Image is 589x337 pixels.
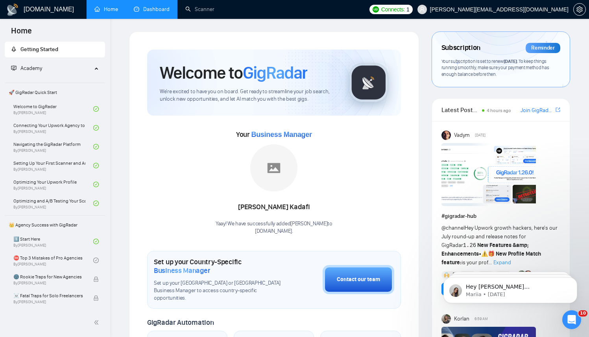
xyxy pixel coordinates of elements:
[5,25,38,42] span: Home
[216,228,332,235] p: [DOMAIN_NAME] .
[419,7,425,12] span: user
[20,65,42,72] span: Academy
[243,62,307,83] span: GigRadar
[94,6,118,13] a: homeHome
[475,132,486,139] span: [DATE]
[11,65,42,72] span: Academy
[441,41,480,55] span: Subscription
[236,130,312,139] span: Your
[578,310,587,317] span: 10
[250,144,297,192] img: placeholder.png
[574,6,585,13] span: setting
[475,315,488,322] span: 6:59 AM
[93,295,99,301] span: lock
[441,131,451,140] img: Vadym
[373,6,379,13] img: upwork-logo.png
[93,276,99,282] span: lock
[13,176,93,193] a: Optimizing Your Upwork ProfileBy[PERSON_NAME]
[556,106,560,114] a: export
[562,310,581,329] iframe: Intercom live chat
[251,131,312,138] span: Business Manager
[493,259,511,266] span: Expand
[481,250,488,257] span: ⚠️
[216,220,332,235] div: Yaay! We have successfully added [PERSON_NAME] to
[93,201,99,206] span: check-circle
[11,65,17,71] span: fund-projection-screen
[5,42,105,57] li: Getting Started
[349,63,388,102] img: gigradar-logo.png
[441,212,560,221] h1: # gigradar-hub
[6,4,19,16] img: logo
[13,273,85,281] span: 🌚 Rookie Traps for New Agencies
[463,242,476,249] code: 1.26
[441,58,549,77] span: Your subscription is set to renew . To keep things running smoothly, make sure your payment metho...
[13,252,93,269] a: ⛔ Top 3 Mistakes of Pro AgenciesBy[PERSON_NAME]
[11,46,17,52] span: rocket
[323,265,394,294] button: Contact our team
[20,46,58,53] span: Getting Started
[441,105,480,115] span: Latest Posts from the GigRadar Community
[160,62,307,83] h1: Welcome to
[93,239,99,244] span: check-circle
[504,58,517,64] span: [DATE]
[13,100,93,118] a: Welcome to GigRadarBy[PERSON_NAME]
[185,6,214,13] a: searchScanner
[93,163,99,168] span: check-circle
[13,138,93,155] a: Navigating the GigRadar PlatformBy[PERSON_NAME]
[487,108,511,113] span: 4 hours ago
[13,157,93,174] a: Setting Up Your First Scanner and Auto-BidderBy[PERSON_NAME]
[526,43,560,53] div: Reminder
[406,5,410,14] span: 1
[6,217,104,233] span: 👑 Agency Success with GigRadar
[381,5,405,14] span: Connects:
[94,319,102,326] span: double-left
[441,242,529,257] strong: New Features &amp; Enhancements
[13,119,93,136] a: Connecting Your Upwork Agency to GigRadarBy[PERSON_NAME]
[154,266,210,275] span: Business Manager
[93,182,99,187] span: check-circle
[93,125,99,131] span: check-circle
[6,85,104,100] span: 🚀 GigRadar Quick Start
[93,144,99,149] span: check-circle
[556,107,560,113] span: export
[454,131,470,140] span: Vadym
[13,292,85,300] span: ☠️ Fatal Traps for Solo Freelancers
[573,6,586,13] a: setting
[432,261,589,316] iframe: Intercom notifications message
[93,258,99,263] span: check-circle
[441,314,451,324] img: Korlan
[93,106,99,112] span: check-circle
[441,225,465,231] span: @channel
[160,88,336,103] span: We're excited to have you on board. Get ready to streamline your job search, unlock new opportuni...
[337,275,380,284] div: Contact our team
[216,201,332,214] div: [PERSON_NAME] Kadafi
[13,233,93,250] a: 1️⃣ Start HereBy[PERSON_NAME]
[154,258,283,275] h1: Set up your Country-Specific
[13,300,85,304] span: By [PERSON_NAME]
[441,143,536,206] img: F09AC4U7ATU-image.png
[441,225,558,266] span: Hey Upwork growth hackers, here's our July round-up and release notes for GigRadar • is your prof...
[13,195,93,212] a: Optimizing and A/B Testing Your Scanner for Better ResultsBy[PERSON_NAME]
[573,3,586,16] button: setting
[521,106,554,115] a: Join GigRadar Slack Community
[154,280,283,302] span: Set up your [GEOGRAPHIC_DATA] or [GEOGRAPHIC_DATA] Business Manager to access country-specific op...
[147,318,214,327] span: GigRadar Automation
[13,281,85,285] span: By [PERSON_NAME]
[134,6,170,13] a: dashboardDashboard
[454,315,469,323] span: Korlan
[488,250,495,257] span: 🎁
